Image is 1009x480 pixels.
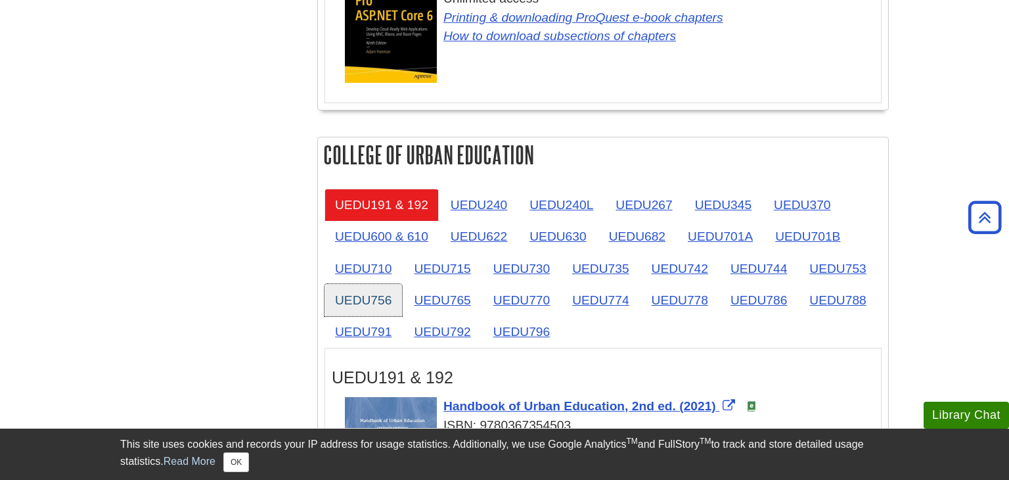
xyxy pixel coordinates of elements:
[483,252,560,285] a: UEDU730
[443,11,723,24] a: Link opens in new window
[562,284,639,316] a: UEDU774
[720,284,797,316] a: UEDU786
[443,399,716,413] span: Handbook of Urban Education, 2nd ed. (2021)
[924,402,1009,429] button: Library Chat
[598,220,676,252] a: UEDU682
[763,189,841,221] a: UEDU370
[799,284,876,316] a: UEDU788
[964,208,1006,226] a: Back to Top
[720,252,797,285] a: UEDU744
[519,220,596,252] a: UEDU630
[403,284,481,316] a: UEDU765
[746,401,757,412] img: e-Book
[684,189,762,221] a: UEDU345
[641,284,719,316] a: UEDU778
[443,29,676,43] a: Link opens in new window
[765,220,851,252] a: UEDU701B
[626,437,637,446] sup: TM
[440,189,518,221] a: UEDU240
[325,252,402,285] a: UEDU710
[641,252,719,285] a: UEDU742
[483,284,560,316] a: UEDU770
[605,189,683,221] a: UEDU267
[325,189,439,221] a: UEDU191 & 192
[325,316,402,348] a: UEDU791
[440,220,518,252] a: UEDU622
[519,189,604,221] a: UEDU240L
[164,456,215,467] a: Read More
[120,437,889,472] div: This site uses cookies and records your IP address for usage statistics. Additionally, we use Goo...
[403,252,481,285] a: UEDU715
[325,284,402,316] a: UEDU756
[677,220,763,252] a: UEDU701A
[345,416,874,435] div: ISBN: 9780367354503
[318,137,888,172] h2: College of Urban Education
[562,252,639,285] a: UEDU735
[403,316,481,348] a: UEDU792
[325,220,439,252] a: UEDU600 & 610
[483,316,560,348] a: UEDU796
[332,368,874,387] h3: UEDU191 & 192
[443,399,738,413] a: Link opens in new window
[223,452,249,472] button: Close
[799,252,876,285] a: UEDU753
[700,437,711,446] sup: TM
